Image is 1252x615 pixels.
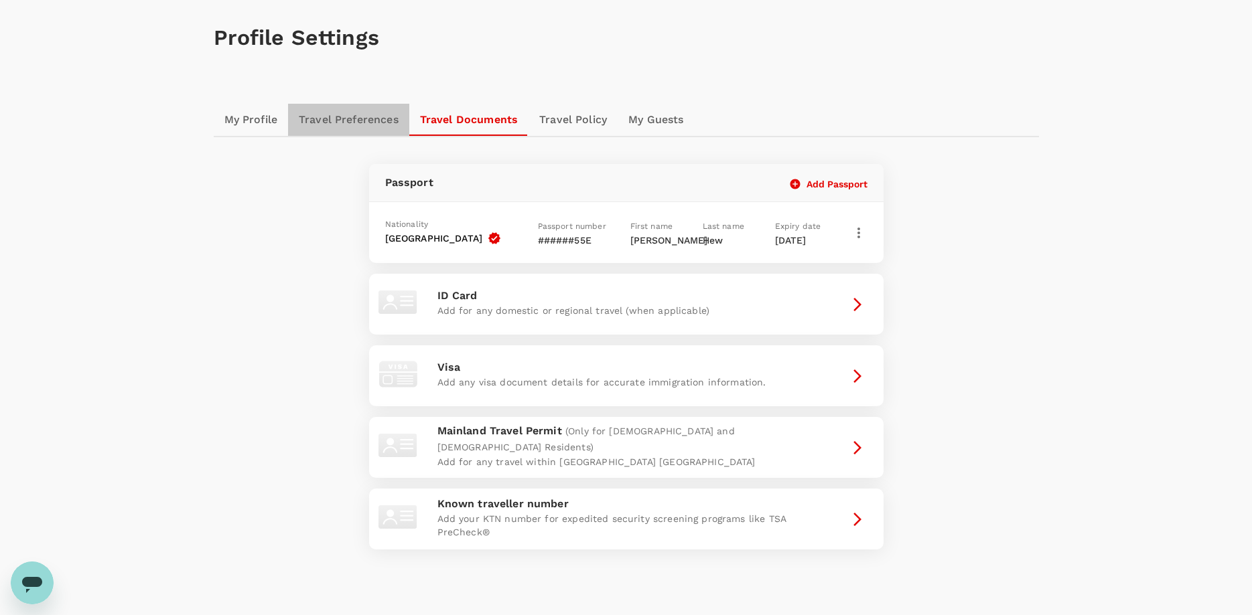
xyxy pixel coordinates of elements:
[374,279,421,326] img: id-card
[409,104,529,136] a: Travel Documents
[214,104,289,136] a: My Profile
[437,375,815,389] p: Add any visa document details for accurate immigration information.
[529,104,618,136] a: Travel Policy
[790,178,867,190] button: Add Passport
[374,351,421,398] img: visa
[437,496,815,512] p: Known traveller number
[385,232,483,245] p: [GEOGRAPHIC_DATA]
[538,222,606,231] span: Passport number
[775,234,835,247] p: [DATE]
[703,222,744,231] span: Last name
[374,494,421,541] img: id-card
[11,561,54,604] iframe: Button to launch messaging window
[775,222,821,231] span: Expiry date
[437,455,815,468] p: Add for any travel within [GEOGRAPHIC_DATA] [GEOGRAPHIC_DATA]
[437,288,815,304] p: ID Card
[374,422,421,469] img: id-card
[214,25,1039,50] h1: Profile Settings
[630,234,691,247] p: [PERSON_NAME]
[437,512,815,539] p: Add your KTN number for expedited security screening programs like TSA PreCheck®
[630,222,673,231] span: First name
[385,219,429,229] span: Nationality
[437,359,815,375] p: Visa
[703,234,763,247] p: Hew
[437,304,815,317] p: Add for any domestic or regional travel (when applicable)
[538,234,618,247] p: ######55E
[385,175,433,191] p: Passport
[437,423,815,455] p: Mainland Travel Permit
[288,104,409,136] a: Travel Preferences
[437,426,735,452] span: (Only for [DEMOGRAPHIC_DATA] and [DEMOGRAPHIC_DATA] Residents)
[618,104,694,136] a: My Guests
